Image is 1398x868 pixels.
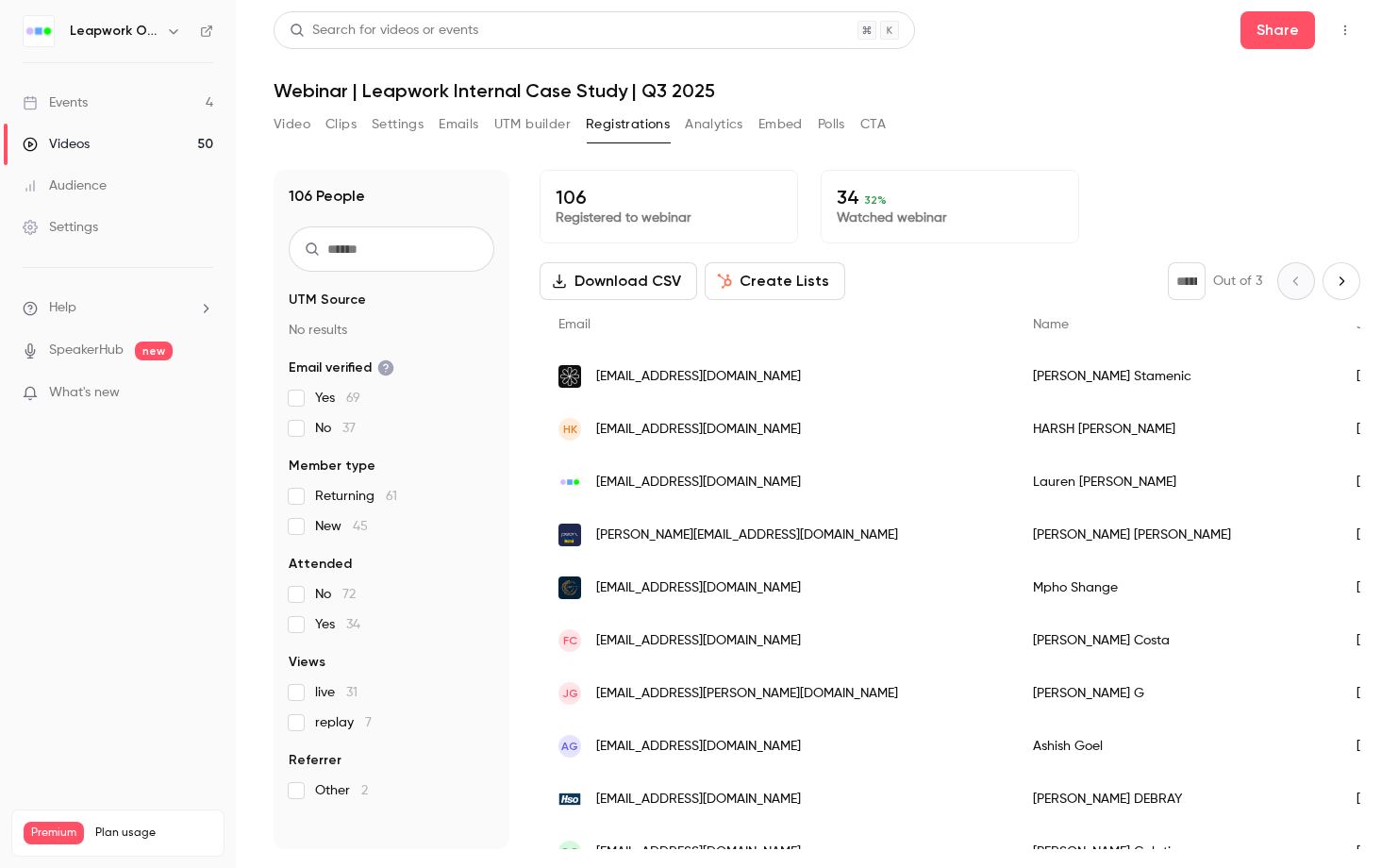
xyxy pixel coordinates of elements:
span: [EMAIL_ADDRESS][DOMAIN_NAME] [596,790,801,810]
span: New [315,517,368,536]
span: Views [289,653,325,672]
div: Ashish Goel [1014,720,1338,773]
button: Analytics [685,109,743,140]
span: Yes [315,389,360,408]
p: Registered to webinar [556,209,782,227]
button: Video [274,109,310,140]
button: Settings [372,109,424,140]
span: AG [561,738,578,755]
button: Share [1240,11,1315,49]
button: Download CSV [540,262,697,300]
span: [EMAIL_ADDRESS][DOMAIN_NAME] [596,631,801,651]
div: [PERSON_NAME] DEBRAY [1014,773,1338,826]
div: Audience [23,176,107,195]
div: HARSH [PERSON_NAME] [1014,403,1338,456]
span: HK [563,421,577,438]
span: UTM Source [289,291,366,309]
span: [EMAIL_ADDRESS][DOMAIN_NAME] [596,578,801,598]
div: [PERSON_NAME] G [1014,667,1338,720]
span: 7 [365,716,372,729]
p: 34 [837,186,1063,209]
span: [EMAIL_ADDRESS][DOMAIN_NAME] [596,473,801,492]
p: Watched webinar [837,209,1063,227]
div: [PERSON_NAME] Stamenic [1014,350,1338,403]
span: What's new [49,383,120,403]
span: 31 [346,686,358,699]
span: [EMAIL_ADDRESS][DOMAIN_NAME] [596,843,801,862]
div: Lauren [PERSON_NAME] [1014,456,1338,509]
span: Returning [315,487,397,506]
span: [EMAIL_ADDRESS][DOMAIN_NAME] [596,367,801,387]
div: Search for videos or events [290,21,478,41]
img: stamenic.com [558,365,581,388]
img: hso.com [558,788,581,810]
button: CTA [860,109,886,140]
p: No results [289,321,494,340]
div: Settings [23,218,98,237]
p: Out of 3 [1213,272,1262,291]
h6: Leapwork Online Event [70,22,158,41]
button: Polls [818,109,845,140]
img: leapwork.com [558,471,581,493]
span: 61 [386,490,397,503]
span: 72 [342,588,356,601]
span: 69 [346,392,360,405]
span: new [135,342,173,360]
div: Videos [23,135,90,154]
span: 45 [353,520,368,533]
button: Embed [758,109,803,140]
span: Email [558,318,591,331]
span: Yes [315,615,360,634]
span: JG [562,685,578,702]
span: Plan usage [95,826,212,841]
span: Referrer [289,751,341,770]
div: [PERSON_NAME] [PERSON_NAME] [1014,509,1338,561]
button: Create Lists [705,262,845,300]
div: [PERSON_NAME] Costa [1014,614,1338,667]
span: Name [1033,318,1069,331]
iframe: Noticeable Trigger [191,385,213,402]
h1: 106 People [289,185,365,208]
span: Member type [289,457,375,476]
img: erpworks.co.uk [558,576,581,599]
button: Top Bar Actions [1330,15,1360,45]
span: Other [315,781,368,800]
span: Help [49,298,76,318]
span: [EMAIL_ADDRESS][DOMAIN_NAME] [596,737,801,757]
span: GG [560,843,579,860]
span: No [315,419,356,438]
div: Events [23,93,88,112]
span: FC [563,632,577,649]
p: 106 [556,186,782,209]
span: 32 % [864,193,887,207]
button: Clips [325,109,357,140]
span: Attended [289,555,352,574]
button: Emails [439,109,478,140]
span: live [315,683,358,702]
a: SpeakerHub [49,341,124,360]
span: No [315,585,356,604]
span: 2 [361,784,368,797]
section: facet-groups [289,291,494,800]
button: UTM builder [494,109,571,140]
span: [EMAIL_ADDRESS][DOMAIN_NAME] [596,420,801,440]
div: Mpho Shange [1014,561,1338,614]
span: 34 [346,618,360,631]
li: help-dropdown-opener [23,298,213,318]
button: Next page [1323,262,1360,300]
span: [EMAIL_ADDRESS][PERSON_NAME][DOMAIN_NAME] [596,684,898,704]
span: 37 [342,422,356,435]
img: Leapwork Online Event [24,16,54,46]
button: Registrations [586,109,670,140]
img: pearlgroup.se [558,524,581,546]
span: replay [315,713,372,732]
h1: Webinar | Leapwork Internal Case Study | Q3 2025 [274,79,1360,102]
span: Email verified [289,359,394,377]
span: [PERSON_NAME][EMAIL_ADDRESS][DOMAIN_NAME] [596,526,898,545]
span: Premium [24,822,84,844]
